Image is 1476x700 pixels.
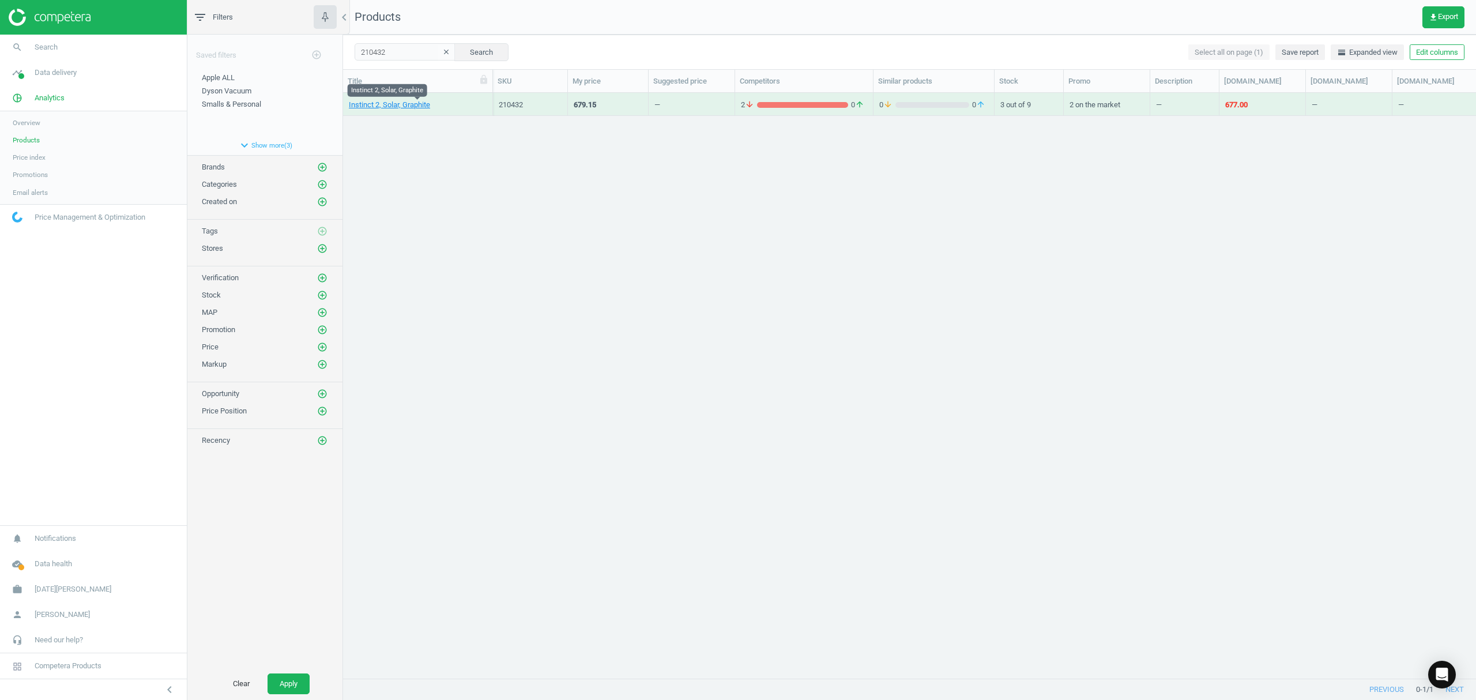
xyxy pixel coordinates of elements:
[155,682,184,697] button: chevron_left
[187,35,342,67] div: Saved filters
[1195,47,1263,58] span: Select all on page (1)
[317,435,327,446] i: add_circle_outline
[653,76,730,86] div: Suggested price
[1331,44,1404,61] button: horizontal_splitExpanded view
[969,100,988,110] span: 0
[317,324,328,336] button: add_circle_outline
[976,100,985,110] i: arrow_upward
[13,188,48,197] span: Email alerts
[1429,13,1438,22] i: get_app
[1428,661,1456,688] div: Open Intercom Messenger
[187,136,342,155] button: expand_moreShow more(3)
[202,343,219,351] span: Price
[35,67,77,78] span: Data delivery
[202,308,217,317] span: MAP
[1422,6,1464,28] button: get_appExport
[6,528,28,550] i: notifications
[1068,76,1145,86] div: Promo
[498,76,563,86] div: SKU
[1337,47,1398,58] span: Expanded view
[1155,76,1214,86] div: Description
[317,161,328,173] button: add_circle_outline
[1357,679,1416,700] button: previous
[202,389,239,398] span: Opportunity
[740,76,868,86] div: Competitors
[1156,94,1213,114] div: —
[9,9,91,26] img: ajHJNr6hYgQAAAAASUVORK5CYII=
[35,533,76,544] span: Notifications
[202,73,235,82] span: Apple ALL
[13,153,46,162] span: Price index
[35,609,90,620] span: [PERSON_NAME]
[317,243,327,254] i: add_circle_outline
[317,273,327,283] i: add_circle_outline
[317,290,327,300] i: add_circle_outline
[317,389,327,399] i: add_circle_outline
[1188,44,1270,61] button: Select all on page (1)
[1410,44,1464,61] button: Edit columns
[163,683,176,697] i: chevron_left
[6,629,28,651] i: headset_mic
[1429,13,1458,22] span: Export
[1397,76,1474,86] div: [DOMAIN_NAME]
[35,584,111,594] span: [DATE][PERSON_NAME]
[317,197,327,207] i: add_circle_outline
[848,100,867,110] span: 0
[317,179,328,190] button: add_circle_outline
[6,87,28,109] i: pie_chart_outlined
[317,179,327,190] i: add_circle_outline
[317,325,327,335] i: add_circle_outline
[1225,100,1248,110] div: 677.00
[999,76,1059,86] div: Stock
[13,118,40,127] span: Overview
[1433,679,1476,700] button: next
[6,36,28,58] i: search
[1070,94,1144,114] div: 2 on the market
[202,163,225,171] span: Brands
[213,12,233,22] span: Filters
[1275,44,1325,61] button: Save report
[1311,76,1387,86] div: [DOMAIN_NAME]
[317,196,328,208] button: add_circle_outline
[349,100,430,110] a: Instinct 2, Solar, Graphite
[878,76,989,86] div: Similar products
[6,604,28,626] i: person
[202,227,218,235] span: Tags
[317,341,328,353] button: add_circle_outline
[202,100,261,108] span: Smalls & Personal
[35,42,58,52] span: Search
[317,388,328,400] button: add_circle_outline
[355,10,401,24] span: Products
[202,325,235,334] span: Promotion
[317,243,328,254] button: add_circle_outline
[317,342,327,352] i: add_circle_outline
[202,360,227,368] span: Markup
[317,359,328,370] button: add_circle_outline
[35,93,65,103] span: Analytics
[6,553,28,575] i: cloud_done
[348,84,427,96] div: Instinct 2, Solar, Graphite
[12,212,22,223] img: wGWNvw8QSZomAAAAABJRU5ErkJggg==
[1337,48,1346,57] i: horizontal_split
[1312,100,1317,114] div: —
[438,44,455,61] button: clear
[202,244,223,253] span: Stores
[317,162,327,172] i: add_circle_outline
[317,359,327,370] i: add_circle_outline
[13,170,48,179] span: Promotions
[221,673,262,694] button: Clear
[1398,100,1404,114] div: —
[879,100,895,110] span: 0
[202,180,237,189] span: Categories
[238,138,251,152] i: expand_more
[35,559,72,569] span: Data health
[454,43,509,61] button: Search
[317,307,328,318] button: add_circle_outline
[654,100,660,114] div: —
[317,406,327,416] i: add_circle_outline
[317,225,328,237] button: add_circle_outline
[855,100,864,110] i: arrow_upward
[343,93,1476,666] div: grid
[13,136,40,145] span: Products
[317,307,327,318] i: add_circle_outline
